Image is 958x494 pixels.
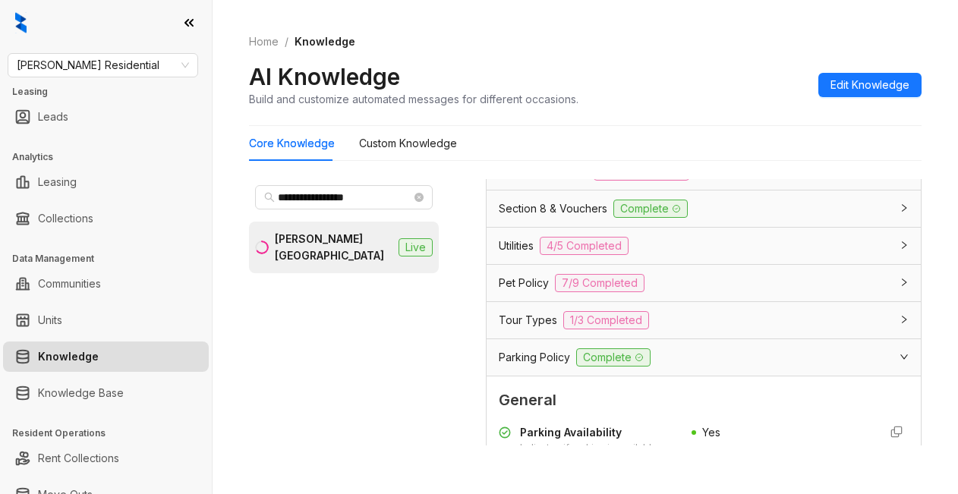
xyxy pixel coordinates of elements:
span: 4/5 Completed [540,237,629,255]
span: 1/3 Completed [563,311,649,329]
span: collapsed [900,315,909,324]
a: Collections [38,203,93,234]
span: collapsed [900,278,909,287]
h3: Resident Operations [12,426,212,440]
span: Complete [576,348,651,367]
span: Griffis Residential [17,54,189,77]
div: Pet Policy7/9 Completed [487,265,921,301]
span: Yes [702,426,720,439]
span: Utilities [499,238,534,254]
h3: Analytics [12,150,212,164]
div: Parking Availability [520,424,660,441]
span: Knowledge [295,35,355,48]
li: / [285,33,288,50]
li: Leads [3,102,209,132]
a: Leasing [38,167,77,197]
div: Build and customize automated messages for different occasions. [249,91,578,107]
li: Knowledge Base [3,378,209,408]
span: search [264,192,275,203]
h3: Leasing [12,85,212,99]
h2: AI Knowledge [249,62,400,91]
div: Custom Knowledge [359,135,457,152]
span: Section 8 & Vouchers [499,200,607,217]
li: Collections [3,203,209,234]
a: Knowledge [38,341,99,372]
li: Leasing [3,167,209,197]
span: General [499,389,909,412]
span: Pet Policy [499,275,549,291]
div: Indicates if parking is available. [520,441,660,455]
span: close-circle [414,193,424,202]
a: Leads [38,102,68,132]
span: expanded [900,352,909,361]
div: Parking PolicyComplete [487,339,921,376]
li: Communities [3,269,209,299]
div: [PERSON_NAME] [GEOGRAPHIC_DATA] [275,231,392,264]
h3: Data Management [12,252,212,266]
div: Section 8 & VouchersComplete [487,190,921,227]
span: Complete [613,200,688,218]
div: Core Knowledge [249,135,335,152]
span: Tour Types [499,312,557,329]
span: Live [399,238,433,256]
span: collapsed [900,241,909,250]
img: logo [15,12,27,33]
li: Knowledge [3,341,209,372]
button: Edit Knowledge [818,73,922,97]
a: Communities [38,269,101,299]
div: Utilities4/5 Completed [487,228,921,264]
a: Knowledge Base [38,378,124,408]
li: Units [3,305,209,335]
span: Parking Policy [499,349,570,366]
a: Home [246,33,282,50]
span: Edit Knowledge [830,77,909,93]
li: Rent Collections [3,443,209,474]
span: collapsed [900,203,909,212]
span: 7/9 Completed [555,274,644,292]
div: Tour Types1/3 Completed [487,302,921,338]
a: Rent Collections [38,443,119,474]
a: Units [38,305,62,335]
